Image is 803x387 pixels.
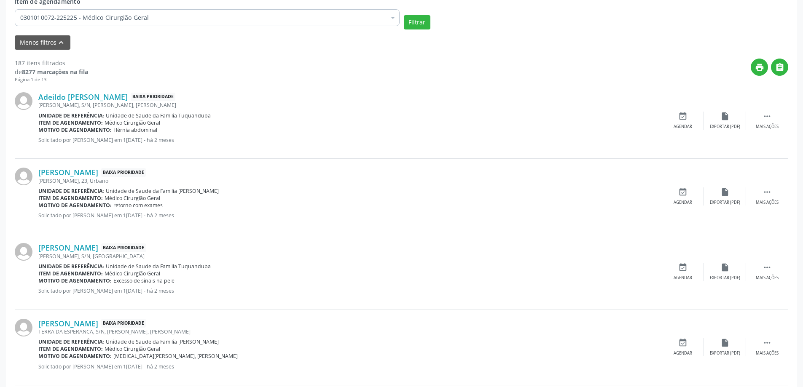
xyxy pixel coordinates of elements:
div: Exportar (PDF) [710,350,740,356]
strong: 8277 marcações na fila [22,68,88,76]
div: [PERSON_NAME], S/N, [PERSON_NAME], [PERSON_NAME] [38,101,662,109]
div: Exportar (PDF) [710,275,740,281]
div: 187 itens filtrados [15,59,88,67]
button: print [751,59,768,76]
span: retorno com exames [113,202,163,209]
button: Filtrar [404,15,430,29]
div: Agendar [674,350,692,356]
i:  [763,338,772,347]
b: Unidade de referência: [38,187,104,195]
p: Solicitado por [PERSON_NAME] em 1[DATE] - há 2 meses [38,363,662,370]
span: 0301010072-225225 - Médico Cirurgião Geral [20,13,386,22]
p: Solicitado por [PERSON_NAME] em 1[DATE] - há 2 meses [38,287,662,294]
i: event_available [678,187,688,197]
a: [PERSON_NAME] [38,168,98,177]
div: Mais ações [756,350,779,356]
span: Excesso de sinais na pele [113,277,175,284]
span: Baixa Prioridade [101,168,146,177]
span: Médico Cirurgião Geral [105,119,160,126]
span: Baixa Prioridade [131,93,175,101]
i:  [763,263,772,272]
b: Item de agendamento: [38,195,103,202]
b: Unidade de referência: [38,263,104,270]
div: Mais ações [756,124,779,130]
i: event_available [678,338,688,347]
div: Mais ações [756,275,779,281]
div: TERRA DA ESPERANCA, S/N, [PERSON_NAME], [PERSON_NAME] [38,328,662,335]
span: Médico Cirurgião Geral [105,270,160,277]
span: [MEDICAL_DATA][PERSON_NAME], [PERSON_NAME] [113,352,238,360]
img: img [15,92,32,110]
span: Médico Cirurgião Geral [105,195,160,202]
div: [PERSON_NAME], 23, Urbano [38,177,662,184]
i:  [763,112,772,121]
div: Exportar (PDF) [710,124,740,130]
span: Baixa Prioridade [101,243,146,252]
span: Unidade de Saude da Familia [PERSON_NAME] [106,187,219,195]
div: Agendar [674,275,692,281]
i: event_available [678,112,688,121]
i: insert_drive_file [720,338,730,347]
div: Página 1 de 13 [15,76,88,83]
p: Solicitado por [PERSON_NAME] em 1[DATE] - há 2 meses [38,212,662,219]
a: [PERSON_NAME] [38,319,98,328]
span: Unidade de Saude da Familia [PERSON_NAME] [106,338,219,345]
b: Motivo de agendamento: [38,352,112,360]
i:  [763,187,772,197]
a: [PERSON_NAME] [38,243,98,252]
i: keyboard_arrow_up [56,38,66,47]
div: [PERSON_NAME], S/N, [GEOGRAPHIC_DATA] [38,253,662,260]
i: insert_drive_file [720,112,730,121]
a: Adeildo [PERSON_NAME] [38,92,128,101]
i: print [755,63,764,72]
i: event_available [678,263,688,272]
div: Agendar [674,124,692,130]
b: Unidade de referência: [38,338,104,345]
img: img [15,319,32,336]
button: Menos filtroskeyboard_arrow_up [15,35,70,50]
span: Médico Cirurgião Geral [105,345,160,352]
span: Unidade de Saude da Familia Tuquanduba [106,112,211,119]
span: Hérnia abdominal [113,126,157,133]
div: Agendar [674,200,692,206]
b: Motivo de agendamento: [38,202,112,209]
b: Item de agendamento: [38,270,103,277]
div: Mais ações [756,200,779,206]
img: img [15,168,32,185]
b: Item de agendamento: [38,345,103,352]
i:  [775,63,784,72]
span: Unidade de Saude da Familia Tuquanduba [106,263,211,270]
span: Baixa Prioridade [101,319,146,328]
b: Motivo de agendamento: [38,277,112,284]
i: insert_drive_file [720,187,730,197]
button:  [771,59,788,76]
img: img [15,243,32,261]
p: Solicitado por [PERSON_NAME] em 1[DATE] - há 2 meses [38,136,662,144]
b: Motivo de agendamento: [38,126,112,133]
div: de [15,67,88,76]
i: insert_drive_file [720,263,730,272]
div: Exportar (PDF) [710,200,740,206]
b: Item de agendamento: [38,119,103,126]
b: Unidade de referência: [38,112,104,119]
